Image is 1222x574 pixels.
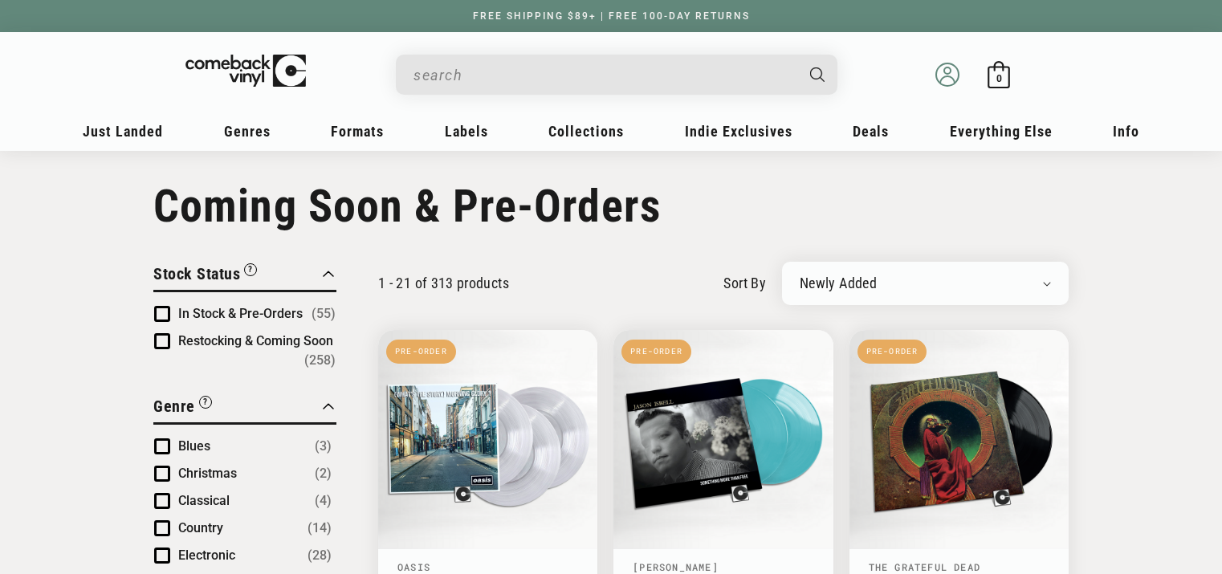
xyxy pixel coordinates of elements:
span: Restocking & Coming Soon [178,333,333,348]
span: Stock Status [153,264,240,283]
button: Filter by Stock Status [153,262,257,290]
a: [PERSON_NAME] [633,560,719,573]
p: 1 - 21 of 313 products [378,275,509,291]
span: Genre [153,397,195,416]
a: Oasis [397,560,430,573]
span: Deals [853,123,889,140]
a: The Grateful Dead [869,560,980,573]
span: Country [178,520,223,535]
span: Number of products: (258) [304,351,336,370]
span: Number of products: (2) [315,464,332,483]
span: Everything Else [950,123,1053,140]
input: When autocomplete results are available use up and down arrows to review and enter to select [413,59,794,92]
button: Filter by Genre [153,394,212,422]
label: sort by [723,272,766,294]
span: Indie Exclusives [685,123,792,140]
h1: Coming Soon & Pre-Orders [153,180,1069,233]
span: Number of products: (14) [308,519,332,538]
div: Search [396,55,837,95]
button: Search [796,55,840,95]
span: Genres [224,123,271,140]
span: Formats [331,123,384,140]
span: Christmas [178,466,237,481]
span: Labels [445,123,488,140]
span: In Stock & Pre-Orders [178,306,303,321]
span: 0 [996,72,1002,84]
span: Number of products: (4) [315,491,332,511]
span: Classical [178,493,230,508]
span: Blues [178,438,210,454]
span: Just Landed [83,123,163,140]
span: Collections [548,123,624,140]
span: Number of products: (3) [315,437,332,456]
span: Info [1113,123,1139,140]
span: Number of products: (28) [308,546,332,565]
a: FREE SHIPPING $89+ | FREE 100-DAY RETURNS [457,10,766,22]
span: Number of products: (55) [312,304,336,324]
span: Electronic [178,548,235,563]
